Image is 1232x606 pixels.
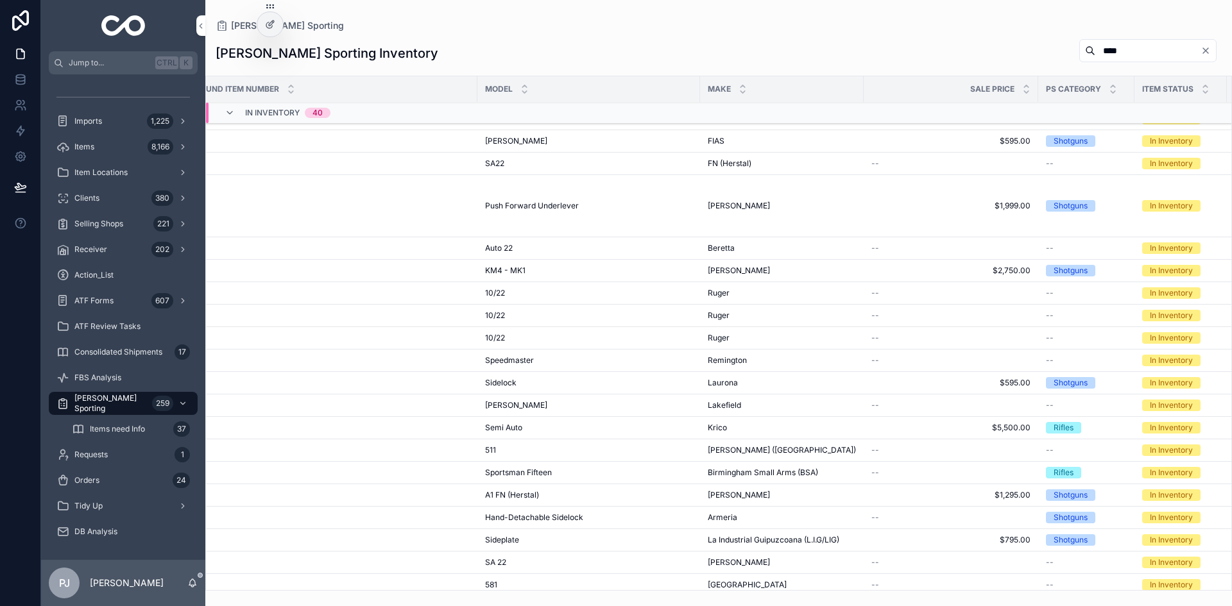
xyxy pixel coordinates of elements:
[1054,377,1088,389] div: Shotguns
[871,355,1031,366] a: --
[485,288,505,298] span: 10/22
[1054,467,1074,478] div: Rifles
[485,158,504,169] span: SA22
[1150,400,1193,411] div: In Inventory
[49,315,198,338] a: ATF Review Tasks
[1150,200,1193,212] div: In Inventory
[871,512,879,523] span: --
[708,136,856,146] a: FIAS
[49,187,198,210] a: Clients380
[485,355,534,366] span: Speedmaster
[74,296,114,306] span: ATF Forms
[1046,355,1127,366] a: --
[1201,46,1216,56] button: Clear
[871,378,1031,388] a: $595.00
[1150,444,1193,456] div: In Inventory
[871,158,1031,169] a: --
[485,378,517,388] span: Sidelock
[485,512,692,523] a: Hand-Detachable Sidelock
[485,201,692,211] a: Push Forward Underlever
[485,84,513,94] span: Model
[485,467,552,478] span: Sportsman Fifteen
[64,417,198,441] a: Items need Info37
[49,238,198,261] a: Receiver202
[1046,422,1127,433] a: Rifles
[1150,158,1193,169] div: In Inventory
[708,490,770,500] span: [PERSON_NAME]
[1046,580,1127,590] a: --
[1046,557,1127,568] a: --
[1142,287,1219,299] a: In Inventory
[871,201,1031,211] span: $1,999.00
[1046,580,1054,590] span: --
[74,450,108,460] span: Requests
[1046,243,1127,253] a: --
[871,136,1031,146] span: $595.00
[49,366,198,389] a: FBS Analysis
[1046,467,1127,478] a: Rifles
[1046,445,1054,455] span: --
[708,310,856,321] a: Ruger
[49,341,198,364] a: Consolidated Shipments17
[871,243,879,253] span: --
[1150,242,1193,254] div: In Inventory
[1150,332,1193,344] div: In Inventory
[871,400,879,410] span: --
[1142,489,1219,501] a: In Inventory
[485,333,505,343] span: 10/22
[1046,158,1054,169] span: --
[485,445,496,455] span: 511
[1150,310,1193,321] div: In Inventory
[1046,400,1054,410] span: --
[59,575,70,591] span: PJ
[871,580,879,590] span: --
[173,421,190,437] div: 37
[216,19,344,32] a: [PERSON_NAME] Sporting
[485,535,519,545] span: Sideplate
[1150,422,1193,433] div: In Inventory
[871,333,879,343] span: --
[485,580,692,590] a: 581
[485,445,692,455] a: 511
[1142,400,1219,411] a: In Inventory
[871,423,1031,433] a: $5,500.00
[708,158,751,169] span: FN (Herstal)
[485,423,692,433] a: Semi Auto
[1142,579,1219,591] a: In Inventory
[1054,512,1088,523] div: Shotguns
[1142,158,1219,169] a: In Inventory
[49,520,198,543] a: DB Analysis
[74,142,94,152] span: Items
[871,580,1031,590] a: --
[1046,243,1054,253] span: --
[74,393,147,414] span: [PERSON_NAME] Sporting
[312,108,323,118] div: 40
[485,467,692,478] a: Sportsman Fifteen
[1142,512,1219,523] a: In Inventory
[1142,444,1219,456] a: In Inventory
[708,400,856,410] a: Lakefield
[485,512,583,523] span: Hand-Detachable Sidelock
[1150,489,1193,501] div: In Inventory
[49,212,198,235] a: Selling Shops221
[1046,512,1127,523] a: Shotguns
[708,512,737,523] span: Armeria
[485,158,692,169] a: SA22
[74,321,141,332] span: ATF Review Tasks
[1142,135,1219,147] a: In Inventory
[708,423,727,433] span: Krico
[485,400,692,410] a: [PERSON_NAME]
[708,423,856,433] a: Krico
[871,288,1031,298] a: --
[49,264,198,287] a: Action_List
[1046,377,1127,389] a: Shotguns
[871,557,879,568] span: --
[74,270,114,280] span: Action_List
[485,490,539,500] span: A1 FN (Herstal)
[871,445,879,455] span: --
[871,512,1031,523] a: --
[485,243,692,253] a: Auto 22
[1054,422,1074,433] div: Rifles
